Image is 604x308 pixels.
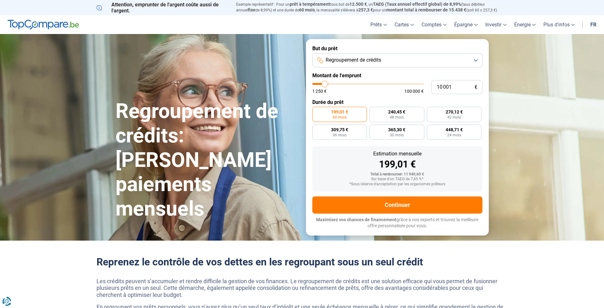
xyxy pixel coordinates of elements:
[510,15,540,34] a: Énergie
[317,160,477,169] div: 199,01 €
[367,15,391,34] a: Prêts
[475,85,477,90] span: €
[236,2,508,13] p: Exemple représentatif : Pour un tous but de , un (taux débiteur annuel de 8,99%) et une durée de ...
[96,256,508,268] h2: Reprenez le contrôle de vos dettes en les regroupant sous un seul crédit
[312,217,482,229] p: grâce à nos experts et trouvez la meilleure offre personnalisée pour vous.
[587,15,600,34] a: fr
[349,2,367,7] span: 12.500 €
[446,127,463,132] span: 448,71 €
[333,115,347,119] span: 60 mois
[248,7,256,12] span: fixe
[312,89,327,93] span: 1 250 €
[447,133,461,137] span: 24 mois
[116,99,298,221] h1: Regroupement de crédits: [PERSON_NAME] paiements mensuels
[386,7,466,12] span: montant total à rembourser de 15.438 €
[312,196,482,214] button: Continuer
[316,217,396,222] span: Maximisez vos chances de financement
[317,177,477,181] div: Sur base d'un TAEG de 7,45 %*
[446,110,463,114] span: 270,12 €
[404,89,424,93] span: 100 000 €
[312,53,482,67] button: Regroupement de crédits
[390,133,404,137] span: 30 mois
[447,115,461,119] span: 42 mois
[326,57,381,64] span: Regroupement de crédits
[312,45,482,51] label: But du prêt
[290,2,330,7] span: prêt à tempérament
[358,7,373,12] span: 257,3 €
[450,15,481,34] a: Épargne
[317,151,477,156] div: Estimation mensuelle
[481,15,510,34] a: Investir
[388,110,405,114] span: 240,45 €
[540,15,579,34] a: Plus d'infos
[8,20,79,30] img: TopCompare
[331,127,348,132] span: 309,75 €
[96,2,229,14] p: Attention, emprunter de l'argent coûte aussi de l'argent.
[317,172,477,177] div: Total à rembourser: 11 940,60 €
[312,72,482,79] label: Montant de l'emprunt
[418,15,450,34] a: Comptes
[390,115,404,119] span: 48 mois
[388,127,405,132] span: 365,30 €
[333,133,347,137] span: 36 mois
[331,110,348,114] span: 199,01 €
[299,7,315,12] span: 60 mois
[317,182,477,187] div: *Sous réserve d'acceptation par les organismes prêteurs
[96,278,508,298] p: Les crédits peuvent s’accumuler et rendre difficile la gestion de vos finances. Le regroupement d...
[312,99,482,105] label: Durée du prêt
[391,15,418,34] a: Cartes
[373,2,461,7] span: TAEG (Taux annuel effectif global) de 8,99%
